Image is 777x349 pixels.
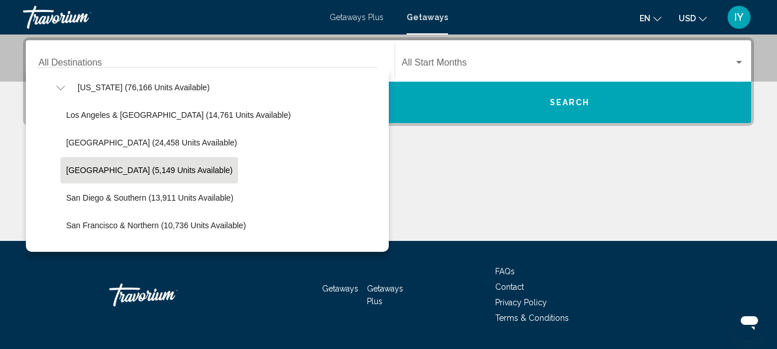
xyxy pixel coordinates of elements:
[495,313,569,323] a: Terms & Conditions
[60,129,243,156] button: [GEOGRAPHIC_DATA] (24,458 units available)
[26,40,751,123] div: Search widget
[49,76,72,99] button: Toggle California (76,166 units available)
[679,14,696,23] span: USD
[724,5,754,29] button: User Menu
[734,11,744,23] span: IY
[60,157,238,183] button: [GEOGRAPHIC_DATA] (5,149 units available)
[389,82,752,123] button: Search
[72,74,216,101] button: [US_STATE] (76,166 units available)
[66,110,291,120] span: Los Angeles & [GEOGRAPHIC_DATA] (14,761 units available)
[78,83,210,92] span: [US_STATE] (76,166 units available)
[679,10,707,26] button: Change currency
[367,284,403,306] a: Getaways Plus
[60,240,175,266] button: Other (7,325 units available)
[550,98,590,108] span: Search
[66,138,237,147] span: [GEOGRAPHIC_DATA] (24,458 units available)
[66,221,246,230] span: San Francisco & Northern (10,736 units available)
[66,193,234,202] span: San Diego & Southern (13,911 units available)
[495,298,547,307] a: Privacy Policy
[60,185,239,211] button: San Diego & Southern (13,911 units available)
[330,13,384,22] a: Getaways Plus
[23,6,318,29] a: Travorium
[60,102,297,128] button: Los Angeles & [GEOGRAPHIC_DATA] (14,761 units available)
[640,14,650,23] span: en
[640,10,661,26] button: Change language
[407,13,448,22] a: Getaways
[731,303,768,340] iframe: Button to launch messaging window
[109,278,224,312] a: Travorium
[495,267,515,276] a: FAQs
[495,282,524,292] a: Contact
[322,284,358,293] a: Getaways
[60,212,252,239] button: San Francisco & Northern (10,736 units available)
[66,166,232,175] span: [GEOGRAPHIC_DATA] (5,149 units available)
